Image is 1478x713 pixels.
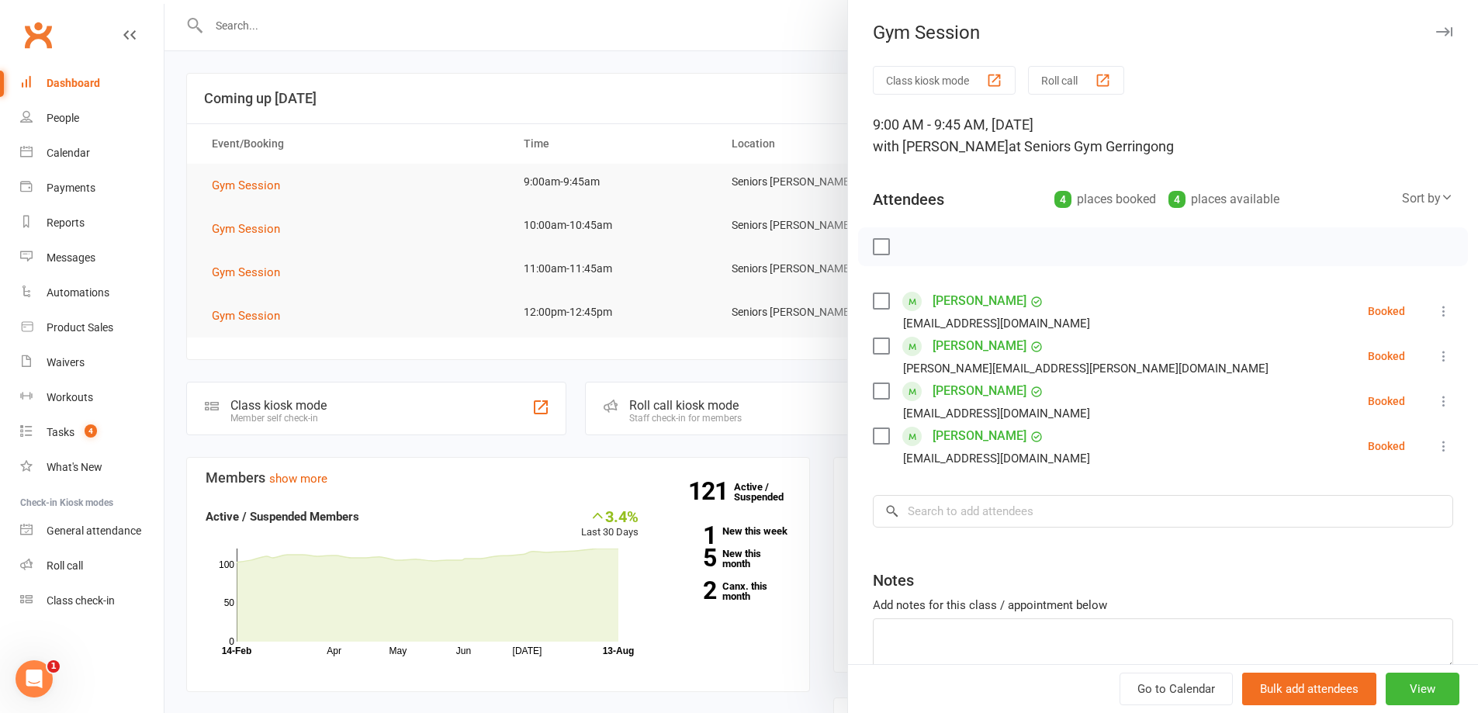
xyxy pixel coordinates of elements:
div: Dashboard [47,77,100,89]
a: Tasks 4 [20,415,164,450]
button: Roll call [1028,66,1124,95]
div: places booked [1054,189,1156,210]
div: General attendance [47,524,141,537]
div: Waivers [47,356,85,369]
a: [PERSON_NAME] [933,289,1026,313]
button: View [1386,673,1459,705]
span: with [PERSON_NAME] [873,138,1009,154]
div: 4 [1168,191,1186,208]
a: Waivers [20,345,164,380]
button: Bulk add attendees [1242,673,1376,705]
div: Workouts [47,391,93,403]
div: Notes [873,569,914,591]
div: Tasks [47,426,74,438]
button: Class kiosk mode [873,66,1016,95]
a: Automations [20,275,164,310]
a: [PERSON_NAME] [933,424,1026,448]
span: at Seniors Gym Gerringong [1009,138,1174,154]
a: Class kiosk mode [20,583,164,618]
div: [EMAIL_ADDRESS][DOMAIN_NAME] [903,448,1090,469]
div: People [47,112,79,124]
a: Reports [20,206,164,241]
div: Add notes for this class / appointment below [873,596,1453,614]
div: Product Sales [47,321,113,334]
a: Calendar [20,136,164,171]
a: Payments [20,171,164,206]
div: Attendees [873,189,944,210]
div: Sort by [1402,189,1453,209]
a: Go to Calendar [1120,673,1233,705]
div: Booked [1368,306,1405,317]
a: General attendance kiosk mode [20,514,164,549]
div: What's New [47,461,102,473]
a: People [20,101,164,136]
div: [EMAIL_ADDRESS][DOMAIN_NAME] [903,403,1090,424]
div: Booked [1368,351,1405,362]
a: [PERSON_NAME] [933,379,1026,403]
div: [PERSON_NAME][EMAIL_ADDRESS][PERSON_NAME][DOMAIN_NAME] [903,358,1269,379]
div: Booked [1368,396,1405,407]
div: Class check-in [47,594,115,607]
input: Search to add attendees [873,495,1453,528]
div: Automations [47,286,109,299]
div: Booked [1368,441,1405,452]
span: 1 [47,660,60,673]
div: [EMAIL_ADDRESS][DOMAIN_NAME] [903,313,1090,334]
div: Messages [47,251,95,264]
a: Product Sales [20,310,164,345]
div: Gym Session [848,22,1478,43]
div: places available [1168,189,1279,210]
div: Payments [47,182,95,194]
span: 4 [85,424,97,438]
div: 4 [1054,191,1071,208]
a: Dashboard [20,66,164,101]
a: Messages [20,241,164,275]
div: Reports [47,216,85,229]
a: Clubworx [19,16,57,54]
div: Calendar [47,147,90,159]
div: Roll call [47,559,83,572]
a: [PERSON_NAME] [933,334,1026,358]
iframe: Intercom live chat [16,660,53,697]
a: Roll call [20,549,164,583]
div: 9:00 AM - 9:45 AM, [DATE] [873,114,1453,157]
a: What's New [20,450,164,485]
a: Workouts [20,380,164,415]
